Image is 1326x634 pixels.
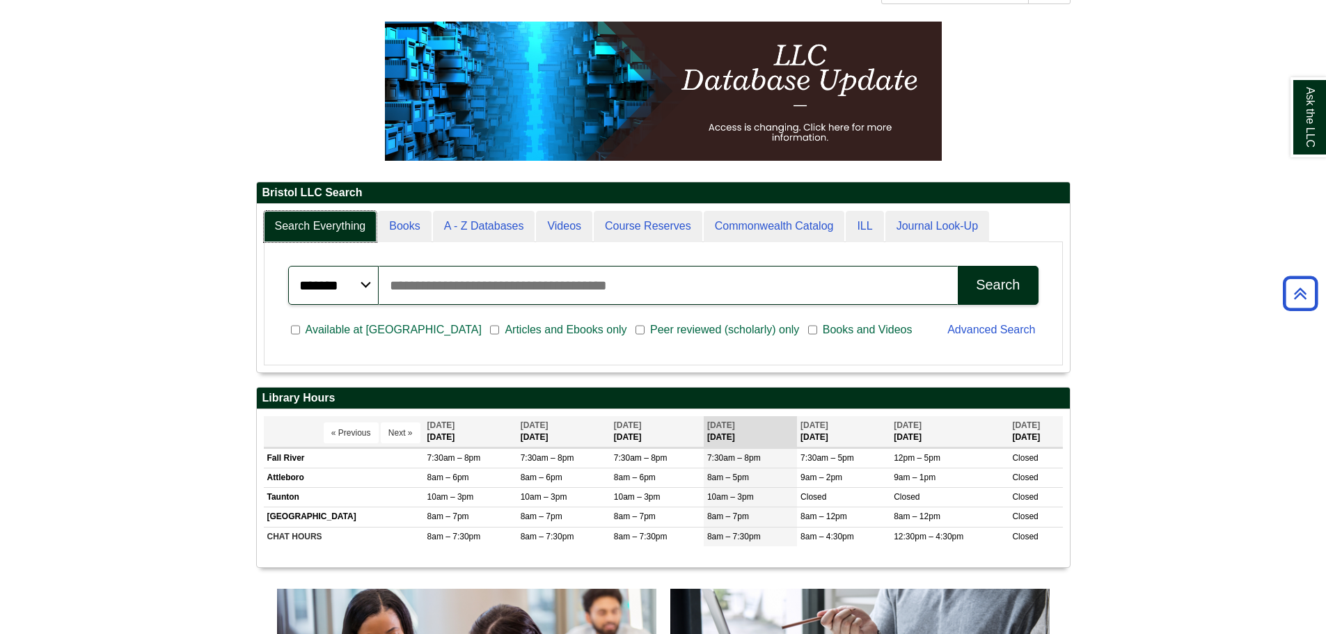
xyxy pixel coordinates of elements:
[521,453,574,463] span: 7:30am – 8pm
[291,324,300,336] input: Available at [GEOGRAPHIC_DATA]
[1012,420,1040,430] span: [DATE]
[894,453,940,463] span: 12pm – 5pm
[521,512,562,521] span: 8am – 7pm
[427,492,474,502] span: 10am – 3pm
[1278,284,1323,303] a: Back to Top
[707,473,749,482] span: 8am – 5pm
[264,507,424,527] td: [GEOGRAPHIC_DATA]
[808,324,817,336] input: Books and Videos
[885,211,989,242] a: Journal Look-Up
[610,416,704,447] th: [DATE]
[427,512,469,521] span: 8am – 7pm
[521,492,567,502] span: 10am – 3pm
[427,420,455,430] span: [DATE]
[300,322,487,338] span: Available at [GEOGRAPHIC_DATA]
[1009,416,1062,447] th: [DATE]
[947,324,1035,335] a: Advanced Search
[264,527,424,546] td: CHAT HOURS
[614,492,661,502] span: 10am – 3pm
[894,473,936,482] span: 9am – 1pm
[707,453,761,463] span: 7:30am – 8pm
[385,22,942,161] img: HTML tutorial
[536,211,592,242] a: Videos
[521,532,574,541] span: 8am – 7:30pm
[257,388,1070,409] h2: Library Hours
[257,182,1070,204] h2: Bristol LLC Search
[427,473,469,482] span: 8am – 6pm
[594,211,702,242] a: Course Reserves
[1012,453,1038,463] span: Closed
[800,453,854,463] span: 7:30am – 5pm
[707,420,735,430] span: [DATE]
[976,277,1020,293] div: Search
[381,422,420,443] button: Next »
[264,468,424,488] td: Attleboro
[614,512,656,521] span: 8am – 7pm
[1012,512,1038,521] span: Closed
[1012,473,1038,482] span: Closed
[427,532,481,541] span: 8am – 7:30pm
[517,416,610,447] th: [DATE]
[894,512,940,521] span: 8am – 12pm
[614,453,668,463] span: 7:30am – 8pm
[817,322,918,338] span: Books and Videos
[797,416,890,447] th: [DATE]
[614,532,668,541] span: 8am – 7:30pm
[264,448,424,468] td: Fall River
[800,532,854,541] span: 8am – 4:30pm
[894,492,919,502] span: Closed
[324,422,379,443] button: « Previous
[707,512,749,521] span: 8am – 7pm
[800,492,826,502] span: Closed
[890,416,1009,447] th: [DATE]
[499,322,632,338] span: Articles and Ebooks only
[704,416,797,447] th: [DATE]
[846,211,883,242] a: ILL
[704,211,845,242] a: Commonwealth Catalog
[636,324,645,336] input: Peer reviewed (scholarly) only
[424,416,517,447] th: [DATE]
[614,473,656,482] span: 8am – 6pm
[264,488,424,507] td: Taunton
[521,473,562,482] span: 8am – 6pm
[490,324,499,336] input: Articles and Ebooks only
[264,211,377,242] a: Search Everything
[433,211,535,242] a: A - Z Databases
[521,420,548,430] span: [DATE]
[800,512,847,521] span: 8am – 12pm
[614,420,642,430] span: [DATE]
[1012,532,1038,541] span: Closed
[894,420,922,430] span: [DATE]
[707,492,754,502] span: 10am – 3pm
[958,266,1038,305] button: Search
[800,473,842,482] span: 9am – 2pm
[800,420,828,430] span: [DATE]
[645,322,805,338] span: Peer reviewed (scholarly) only
[378,211,431,242] a: Books
[707,532,761,541] span: 8am – 7:30pm
[1012,492,1038,502] span: Closed
[427,453,481,463] span: 7:30am – 8pm
[894,532,963,541] span: 12:30pm – 4:30pm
